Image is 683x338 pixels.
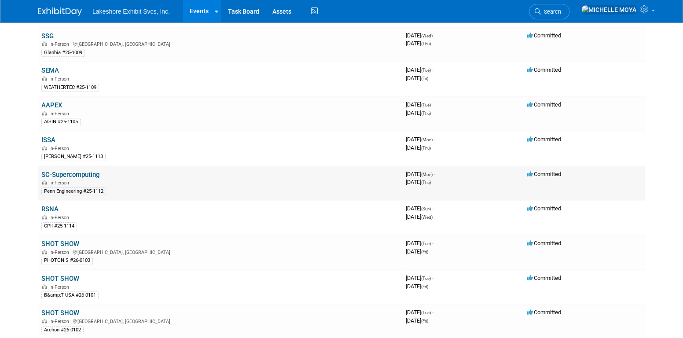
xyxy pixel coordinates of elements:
span: (Fri) [421,250,428,254]
img: In-Person Event [42,215,47,219]
span: Committed [527,101,561,108]
span: Committed [527,309,561,316]
div: PHOTONIS #26-0103 [41,257,93,265]
span: Committed [527,240,561,246]
span: [DATE] [406,32,435,39]
span: (Sun) [421,206,431,211]
span: (Fri) [421,319,428,323]
span: In-Person [49,76,72,82]
span: (Mon) [421,172,433,177]
span: In-Person [49,146,72,151]
span: [DATE] [406,75,428,81]
span: - [432,101,433,108]
span: (Tue) [421,241,431,246]
span: Committed [527,205,561,212]
img: In-Person Event [42,319,47,323]
a: SHOT SHOW [41,240,79,248]
span: (Mon) [421,137,433,142]
div: [GEOGRAPHIC_DATA], [GEOGRAPHIC_DATA] [41,40,399,47]
span: [DATE] [406,144,431,151]
div: AISIN #25-1105 [41,118,81,126]
div: [GEOGRAPHIC_DATA], [GEOGRAPHIC_DATA] [41,248,399,255]
span: In-Person [49,111,72,117]
div: Archon #26-0102 [41,326,84,334]
span: (Thu) [421,146,431,151]
span: (Tue) [421,310,431,315]
span: (Thu) [421,41,431,46]
span: Committed [527,32,561,39]
img: In-Person Event [42,41,47,46]
a: SHOT SHOW [41,309,79,317]
span: [DATE] [406,136,435,143]
span: Committed [527,66,561,73]
span: (Wed) [421,33,433,38]
div: Penn Engineering #25-1112 [41,187,106,195]
span: (Thu) [421,180,431,185]
span: (Fri) [421,284,428,289]
span: In-Person [49,319,72,324]
span: [DATE] [406,317,428,324]
img: In-Person Event [42,180,47,184]
span: [DATE] [406,179,431,185]
span: [DATE] [406,40,431,47]
span: [DATE] [406,248,428,255]
span: In-Person [49,215,72,220]
span: - [434,136,435,143]
a: SEMA [41,66,59,74]
a: RSNA [41,205,59,213]
span: (Wed) [421,215,433,220]
span: [DATE] [406,309,433,316]
span: - [432,66,433,73]
div: Glanbia #25-1009 [41,49,85,57]
span: - [434,32,435,39]
span: [DATE] [406,171,435,177]
a: SSG [41,32,54,40]
img: In-Person Event [42,146,47,150]
span: In-Person [49,41,72,47]
img: MICHELLE MOYA [581,5,637,15]
span: In-Person [49,250,72,255]
span: [DATE] [406,275,433,281]
a: SC-Supercomputing [41,171,99,179]
span: [DATE] [406,205,433,212]
span: In-Person [49,284,72,290]
span: - [432,205,433,212]
a: Search [529,4,569,19]
span: - [432,240,433,246]
span: Committed [527,171,561,177]
img: In-Person Event [42,284,47,289]
span: Committed [527,136,561,143]
a: ISSA [41,136,55,144]
span: - [432,309,433,316]
span: [DATE] [406,240,433,246]
span: - [434,171,435,177]
img: ExhibitDay [38,7,82,16]
span: In-Person [49,180,72,186]
img: In-Person Event [42,111,47,115]
span: - [432,275,433,281]
div: CPII #25-1114 [41,222,77,230]
span: Search [541,8,561,15]
img: In-Person Event [42,250,47,254]
span: [DATE] [406,101,433,108]
span: (Thu) [421,111,431,116]
div: [PERSON_NAME] #25-1113 [41,153,106,161]
div: WEATHERTEC #25-1109 [41,84,99,92]
span: (Tue) [421,68,431,73]
a: SHOT SHOW [41,275,79,283]
a: AAPEX [41,101,62,109]
img: In-Person Event [42,76,47,81]
span: (Fri) [421,76,428,81]
div: B&amp;T USA #26-0101 [41,291,99,299]
span: [DATE] [406,66,433,73]
span: (Tue) [421,103,431,107]
span: [DATE] [406,213,433,220]
span: [DATE] [406,110,431,116]
div: [GEOGRAPHIC_DATA], [GEOGRAPHIC_DATA] [41,317,399,324]
span: Lakeshore Exhibit Svcs, Inc. [92,8,170,15]
span: Committed [527,275,561,281]
span: [DATE] [406,283,428,290]
span: (Tue) [421,276,431,281]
